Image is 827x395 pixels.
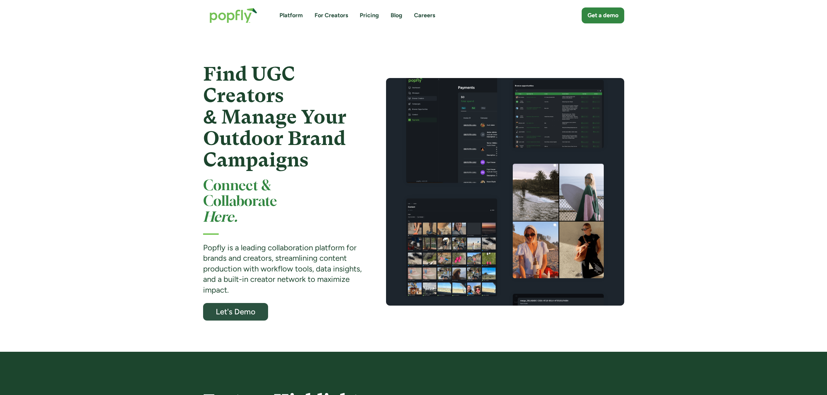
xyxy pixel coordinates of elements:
[203,243,362,295] strong: Popfly is a leading collaboration platform for brands and creators, streamlining content producti...
[203,63,346,171] strong: Find UGC Creators & Manage Your Outdoor Brand Campaigns
[279,11,303,20] a: Platform
[209,308,262,316] div: Let's Demo
[588,11,618,20] div: Get a demo
[203,178,363,226] h2: Connect & Collaborate
[360,11,379,20] a: Pricing
[203,211,238,224] em: Here.
[315,11,348,20] a: For Creators
[203,303,268,321] a: Let's Demo
[414,11,435,20] a: Careers
[582,7,624,23] a: Get a demo
[391,11,402,20] a: Blog
[203,1,264,30] a: home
